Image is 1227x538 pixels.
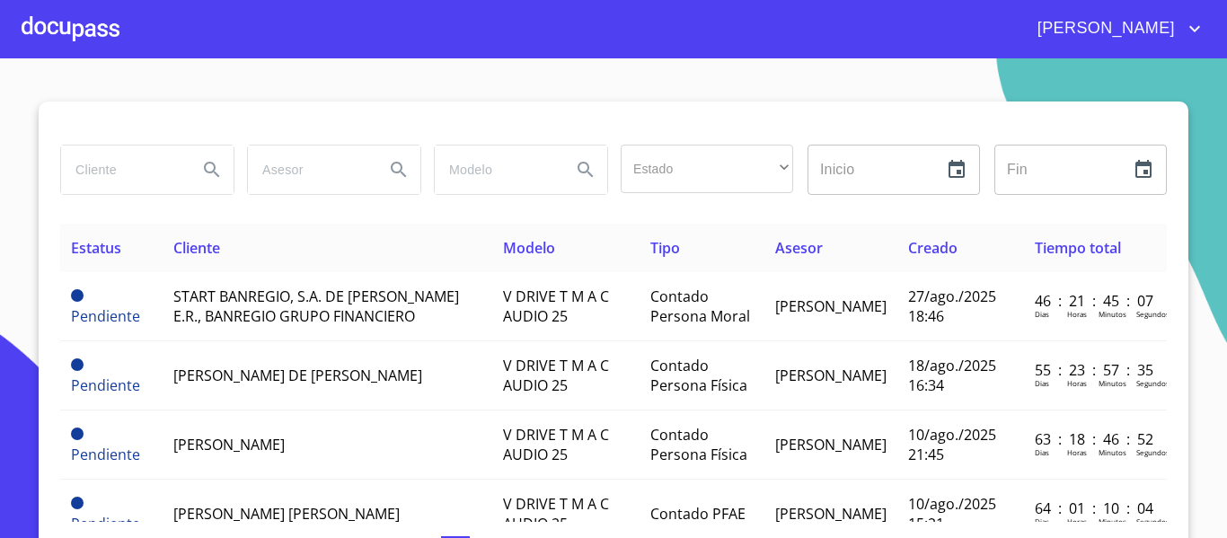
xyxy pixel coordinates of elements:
p: Minutos [1099,378,1126,388]
p: 55 : 23 : 57 : 35 [1035,360,1156,380]
span: Modelo [503,238,555,258]
span: [PERSON_NAME] [173,435,285,454]
p: Minutos [1099,309,1126,319]
p: Horas [1067,516,1087,526]
span: [PERSON_NAME] DE [PERSON_NAME] [173,366,422,385]
input: search [61,146,183,194]
p: Horas [1067,447,1087,457]
p: Dias [1035,309,1049,319]
span: Pendiente [71,445,140,464]
span: Asesor [775,238,823,258]
span: 27/ago./2025 18:46 [908,287,996,326]
span: Contado Persona Física [650,356,747,395]
span: [PERSON_NAME] [PERSON_NAME] [173,504,400,524]
span: START BANREGIO, S.A. DE [PERSON_NAME] E.R., BANREGIO GRUPO FINANCIERO [173,287,459,326]
span: V DRIVE T M A C AUDIO 25 [503,287,609,326]
span: Tipo [650,238,680,258]
p: Dias [1035,378,1049,388]
button: Search [190,148,234,191]
span: V DRIVE T M A C AUDIO 25 [503,356,609,395]
p: Minutos [1099,516,1126,526]
button: account of current user [1024,14,1205,43]
span: Cliente [173,238,220,258]
span: 10/ago./2025 21:45 [908,425,996,464]
span: Contado Persona Física [650,425,747,464]
p: 46 : 21 : 45 : 07 [1035,291,1156,311]
span: Pendiente [71,497,84,509]
span: V DRIVE T M A C AUDIO 25 [503,425,609,464]
span: Estatus [71,238,121,258]
p: Segundos [1136,309,1170,319]
span: Creado [908,238,958,258]
span: [PERSON_NAME] [775,435,887,454]
span: Contado PFAE [650,504,746,524]
button: Search [377,148,420,191]
span: [PERSON_NAME] [1024,14,1184,43]
span: Contado Persona Moral [650,287,750,326]
p: 63 : 18 : 46 : 52 [1035,429,1156,449]
p: Segundos [1136,447,1170,457]
span: Pendiente [71,428,84,440]
span: 18/ago./2025 16:34 [908,356,996,395]
span: Pendiente [71,289,84,302]
span: [PERSON_NAME] [775,504,887,524]
p: Dias [1035,516,1049,526]
span: [PERSON_NAME] [775,366,887,385]
input: search [248,146,370,194]
span: Pendiente [71,514,140,534]
p: Segundos [1136,378,1170,388]
span: [PERSON_NAME] [775,296,887,316]
button: Search [564,148,607,191]
span: V DRIVE T M A C AUDIO 25 [503,494,609,534]
p: Segundos [1136,516,1170,526]
span: Pendiente [71,306,140,326]
span: Pendiente [71,375,140,395]
p: Dias [1035,447,1049,457]
span: Pendiente [71,358,84,371]
div: ​ [621,145,793,193]
p: Minutos [1099,447,1126,457]
p: 64 : 01 : 10 : 04 [1035,498,1156,518]
input: search [435,146,557,194]
span: 10/ago./2025 15:21 [908,494,996,534]
p: Horas [1067,309,1087,319]
span: Tiempo total [1035,238,1121,258]
p: Horas [1067,378,1087,388]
